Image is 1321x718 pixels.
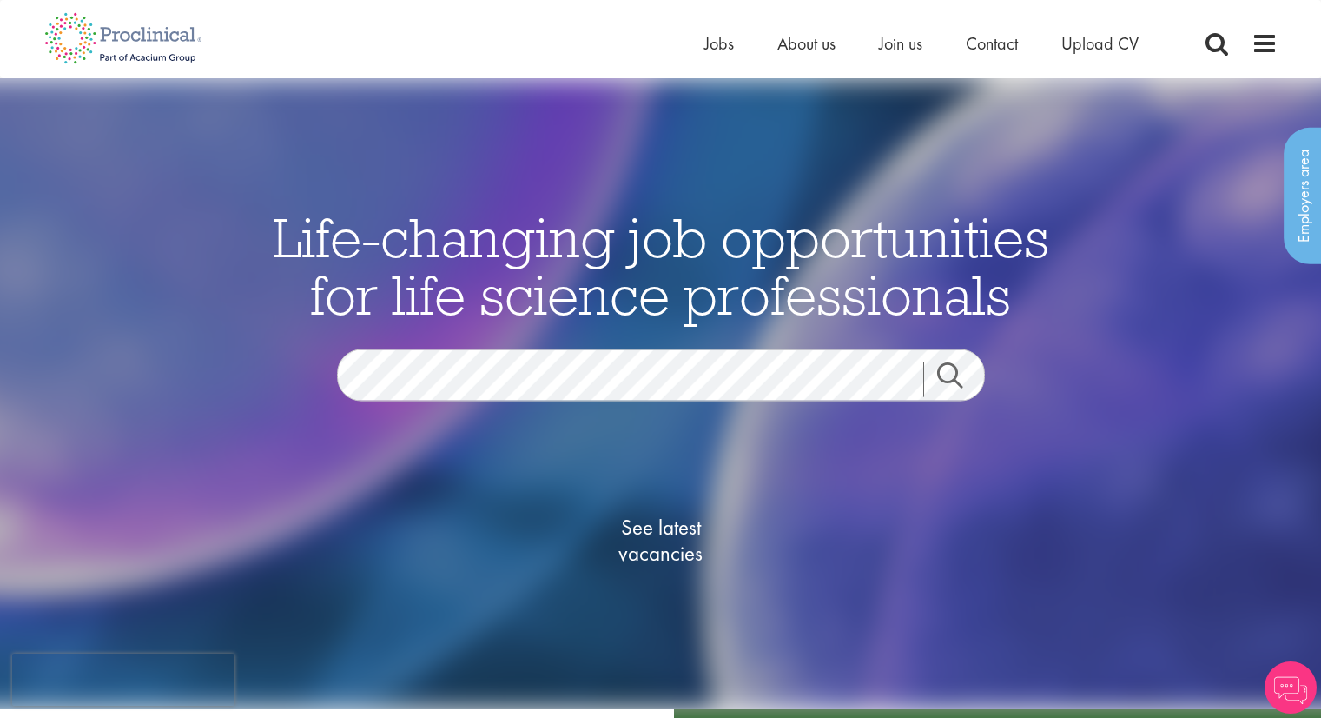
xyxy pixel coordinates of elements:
[574,515,748,567] span: See latest vacancies
[273,203,1049,329] span: Life-changing job opportunities for life science professionals
[879,32,922,55] a: Join us
[1061,32,1139,55] a: Upload CV
[574,445,748,636] a: See latestvacancies
[1265,661,1317,714] img: Chatbot
[777,32,836,55] a: About us
[704,32,734,55] a: Jobs
[12,654,234,706] iframe: reCAPTCHA
[966,32,1018,55] a: Contact
[923,362,998,397] a: Job search submit button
